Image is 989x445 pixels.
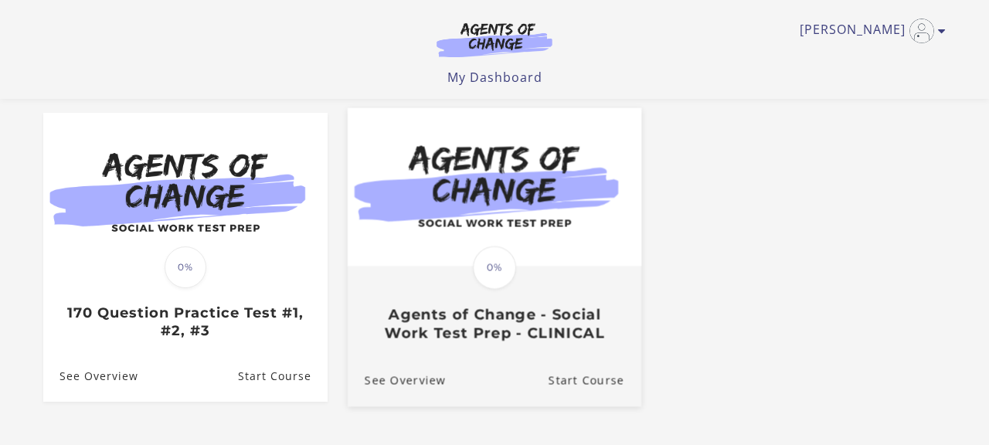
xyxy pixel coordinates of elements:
[549,355,641,406] a: Agents of Change - Social Work Test Prep - CLINICAL: Resume Course
[365,306,624,341] h3: Agents of Change - Social Work Test Prep - CLINICAL
[800,19,938,43] a: Toggle menu
[420,22,569,57] img: Agents of Change Logo
[238,352,328,402] a: 170 Question Practice Test #1, #2, #3: Resume Course
[59,304,311,339] h3: 170 Question Practice Test #1, #2, #3
[447,69,542,86] a: My Dashboard
[165,246,206,288] span: 0%
[473,246,516,290] span: 0%
[43,352,138,402] a: 170 Question Practice Test #1, #2, #3: See Overview
[348,355,446,406] a: Agents of Change - Social Work Test Prep - CLINICAL: See Overview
